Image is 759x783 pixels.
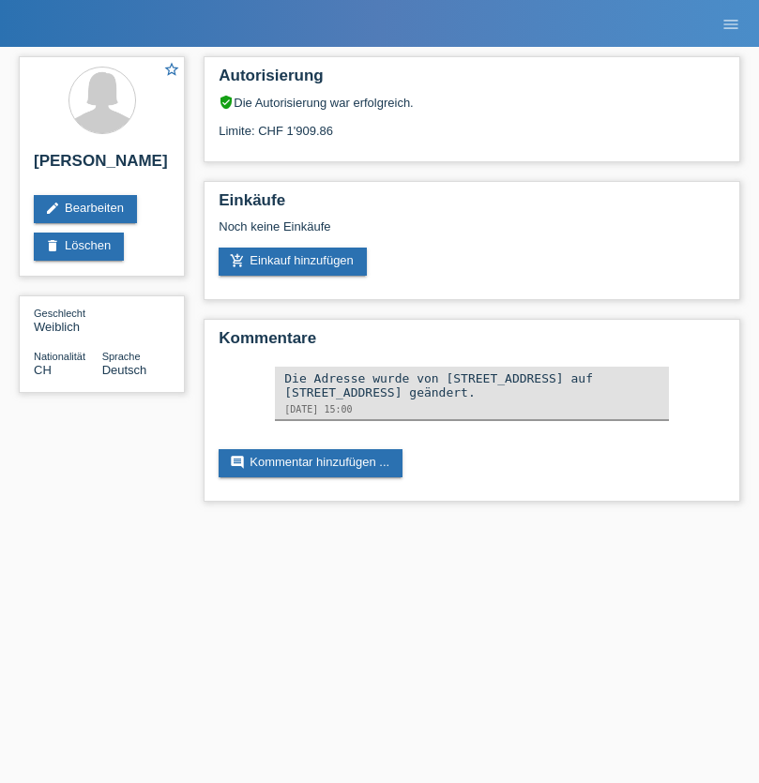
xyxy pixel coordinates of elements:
[102,363,147,377] span: Deutsch
[219,191,725,219] h2: Einkäufe
[163,61,180,78] i: star_border
[219,329,725,357] h2: Kommentare
[34,306,102,334] div: Weiblich
[34,233,124,261] a: deleteLöschen
[163,61,180,81] a: star_border
[34,195,137,223] a: editBearbeiten
[34,363,52,377] span: Schweiz
[219,449,402,477] a: commentKommentar hinzufügen ...
[712,18,750,29] a: menu
[219,248,367,276] a: add_shopping_cartEinkauf hinzufügen
[721,15,740,34] i: menu
[34,308,85,319] span: Geschlecht
[219,219,725,248] div: Noch keine Einkäufe
[102,351,141,362] span: Sprache
[284,404,660,414] div: [DATE] 15:00
[230,253,245,268] i: add_shopping_cart
[34,351,85,362] span: Nationalität
[230,455,245,470] i: comment
[34,152,170,180] h2: [PERSON_NAME]
[45,238,60,253] i: delete
[219,110,725,138] div: Limite: CHF 1'909.86
[284,371,660,399] div: Die Adresse wurde von [STREET_ADDRESS] auf [STREET_ADDRESS] geändert.
[219,95,725,110] div: Die Autorisierung war erfolgreich.
[45,201,60,216] i: edit
[219,95,234,110] i: verified_user
[219,67,725,95] h2: Autorisierung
